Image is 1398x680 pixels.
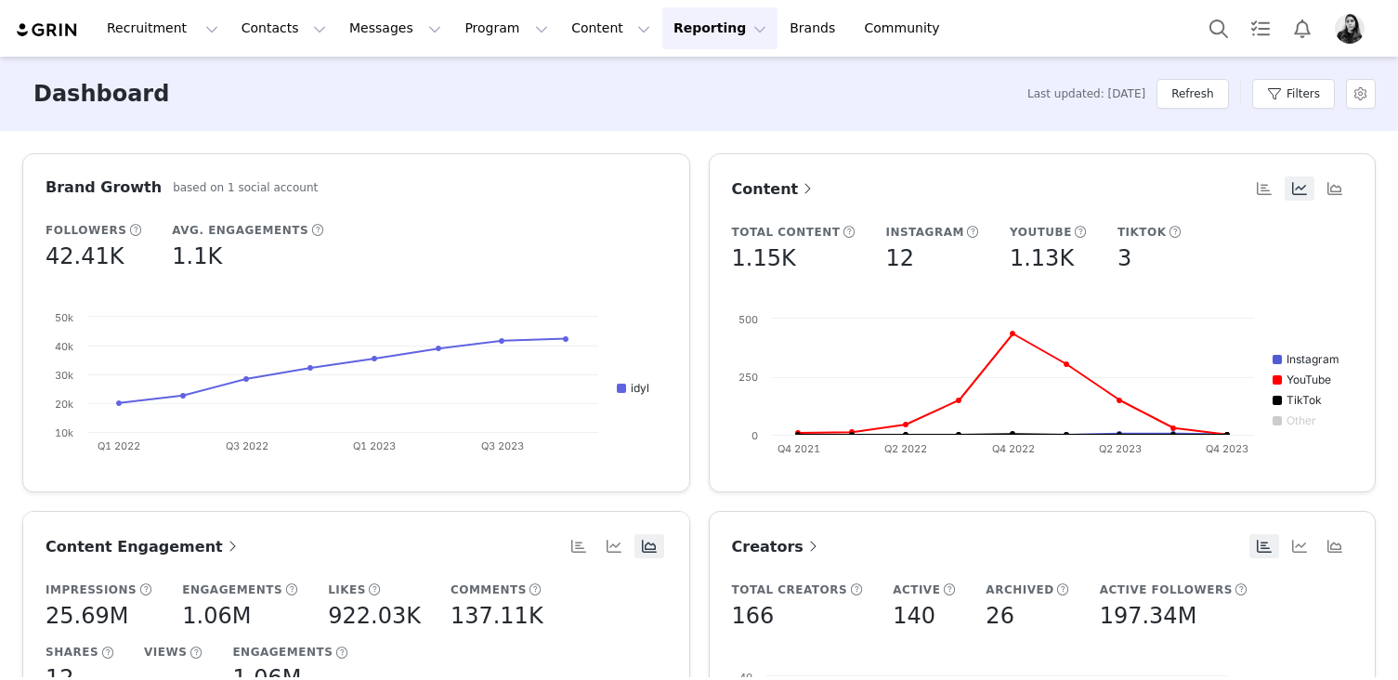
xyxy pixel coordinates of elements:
h5: YouTube [1010,224,1072,241]
h5: Active [893,582,940,598]
button: Reporting [662,7,777,49]
text: 50k [55,311,73,324]
img: grin logo [15,21,80,39]
span: Content [732,180,817,198]
a: Community [854,7,960,49]
h5: 3 [1117,242,1131,275]
h5: 922.03K [328,599,421,633]
h5: Total Content [732,224,841,241]
h5: Likes [328,582,366,598]
h5: 140 [893,599,935,633]
span: Content Engagement [46,538,242,556]
h5: 26 [986,599,1014,633]
text: 10k [55,426,73,439]
h3: Dashboard [33,77,169,111]
h5: Impressions [46,582,137,598]
h5: Active Followers [1100,582,1233,598]
h5: 25.69M [46,599,128,633]
a: Creators [732,535,822,558]
h5: based on 1 social account [173,179,318,196]
h5: 1.13K [1010,242,1074,275]
text: Other [1287,413,1316,427]
h5: 166 [732,599,775,633]
h5: Archived [986,582,1053,598]
h5: Followers [46,222,126,239]
button: Refresh [1156,79,1228,109]
text: idyl [631,381,649,395]
button: Profile [1324,14,1383,44]
button: Search [1198,7,1239,49]
text: Q4 2022 [991,442,1034,455]
a: Content Engagement [46,535,242,558]
h5: Comments [451,582,527,598]
text: TikTok [1287,393,1322,407]
h5: Total Creators [732,582,848,598]
h5: 197.34M [1100,599,1197,633]
h5: Avg. Engagements [172,222,308,239]
h5: 1.15K [732,242,796,275]
button: Recruitment [96,7,229,49]
button: Program [453,7,559,49]
h5: Instagram [885,224,964,241]
h5: Engagements [182,582,282,598]
a: Tasks [1240,7,1281,49]
text: Q2 2023 [1098,442,1141,455]
a: Brands [778,7,852,49]
text: Instagram [1287,352,1339,366]
h5: 42.41K [46,240,124,273]
text: Q1 2022 [98,439,140,452]
a: Content [732,177,817,201]
button: Content [560,7,661,49]
button: Contacts [230,7,337,49]
text: Q2 2022 [884,442,927,455]
h5: TikTok [1117,224,1167,241]
text: 250 [738,371,758,384]
text: 30k [55,369,73,382]
text: 40k [55,340,73,353]
text: Q1 2023 [353,439,396,452]
h3: Brand Growth [46,177,162,199]
img: 3988666f-b618-4335-b92d-0222703392cd.jpg [1335,14,1365,44]
button: Messages [338,7,452,49]
h5: Shares [46,644,98,660]
button: Notifications [1282,7,1323,49]
span: Creators [732,538,822,556]
span: Last updated: [DATE] [1027,85,1145,102]
h5: 137.11K [451,599,543,633]
text: 0 [751,429,758,442]
h5: Engagements [232,644,333,660]
text: Q4 2023 [1206,442,1248,455]
h5: 1.06M [182,599,251,633]
h5: Views [144,644,187,660]
h5: 1.1K [172,240,222,273]
h5: 12 [885,242,914,275]
text: Q4 2021 [777,442,819,455]
text: Q3 2023 [481,439,524,452]
text: YouTube [1287,373,1331,386]
text: 500 [738,313,758,326]
text: 20k [55,398,73,411]
text: Q3 2022 [226,439,268,452]
button: Filters [1252,79,1335,109]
